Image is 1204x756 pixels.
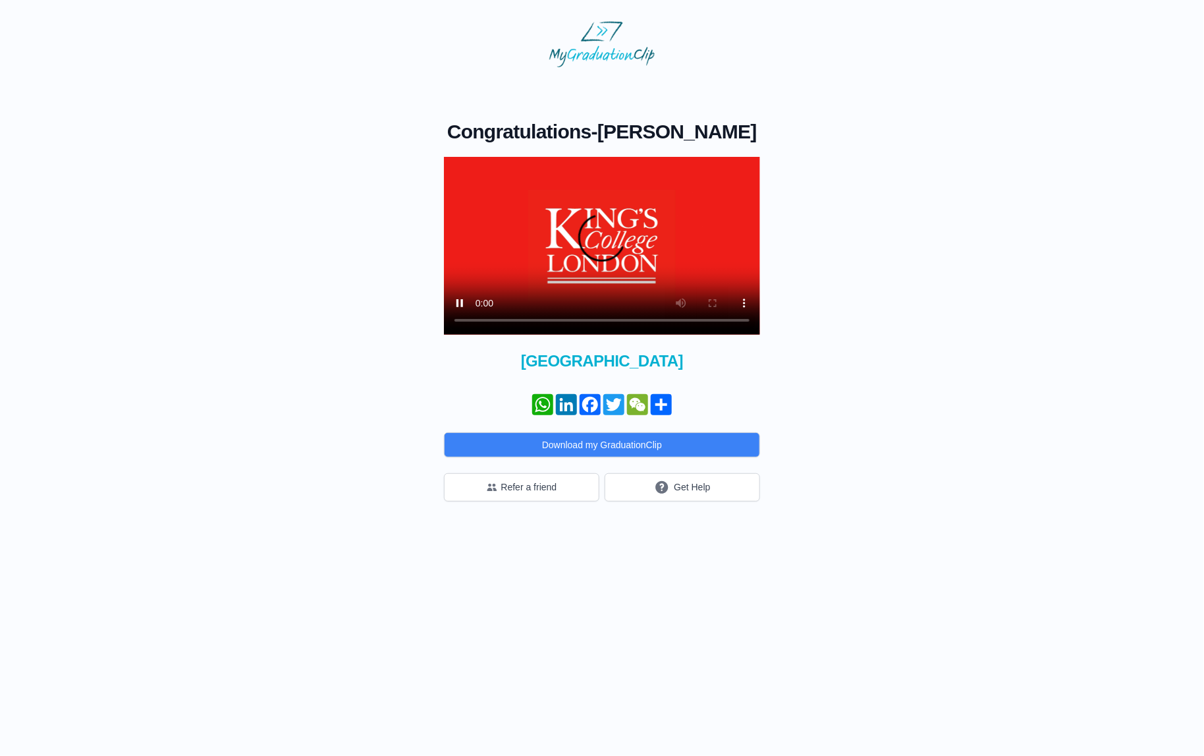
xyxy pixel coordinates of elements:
a: WhatsApp [531,394,555,415]
button: Get Help [605,473,760,502]
span: Congratulations [447,121,591,142]
a: WeChat [626,394,649,415]
span: [GEOGRAPHIC_DATA] [444,351,760,372]
h1: - [444,120,760,144]
a: Twitter [602,394,626,415]
a: Share [649,394,673,415]
a: Facebook [578,394,602,415]
button: Refer a friend [444,473,599,502]
button: Download my GraduationClip [444,432,760,457]
a: LinkedIn [555,394,578,415]
span: [PERSON_NAME] [597,121,757,142]
img: MyGraduationClip [549,21,655,67]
